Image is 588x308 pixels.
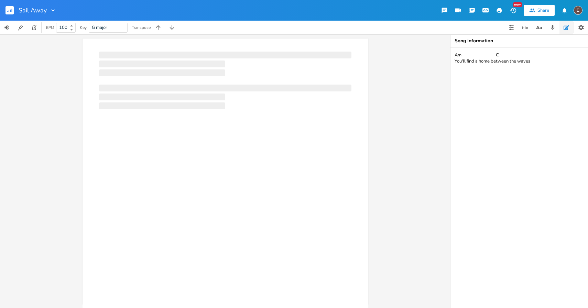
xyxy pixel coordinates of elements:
button: Share [524,5,555,16]
span: G major [92,24,107,31]
button: E [574,2,582,18]
div: Song Information [455,38,584,43]
textarea: Am C You'll find a home between the waves [450,48,588,308]
button: New [506,4,520,16]
div: Key [80,25,87,30]
div: Share [537,7,549,13]
div: Transpose [132,25,151,30]
div: BPM [46,26,54,30]
span: Sail Away [19,7,47,13]
div: edward [574,6,582,15]
div: New [513,2,522,7]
